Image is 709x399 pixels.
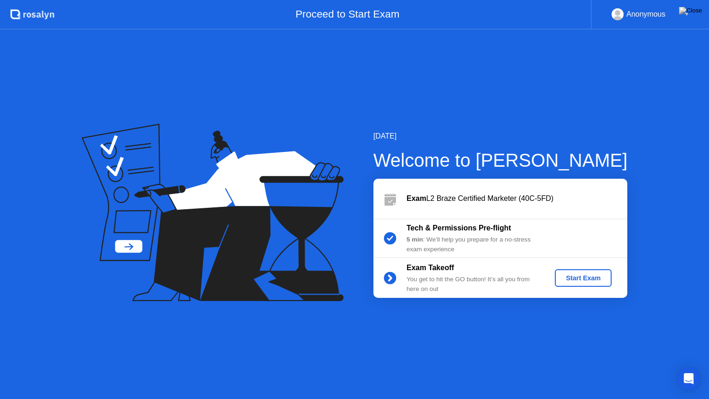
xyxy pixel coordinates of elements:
img: Close [679,7,702,14]
div: Anonymous [626,8,666,20]
button: Start Exam [555,269,612,287]
div: Welcome to [PERSON_NAME] [373,146,628,174]
div: Start Exam [559,274,608,282]
div: Open Intercom Messenger [678,368,700,390]
b: 5 min [407,236,423,243]
div: L2 Braze Certified Marketer (40C-5FD) [407,193,627,204]
b: Exam [407,194,427,202]
b: Tech & Permissions Pre-flight [407,224,511,232]
b: Exam Takeoff [407,264,454,272]
div: : We’ll help you prepare for a no-stress exam experience [407,235,540,254]
div: You get to hit the GO button! It’s all you from here on out [407,275,540,294]
div: [DATE] [373,131,628,142]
